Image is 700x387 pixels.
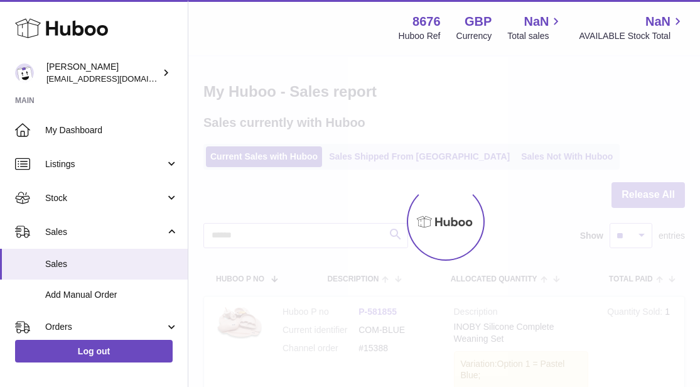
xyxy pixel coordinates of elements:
strong: 8676 [412,13,441,30]
span: Sales [45,258,178,270]
div: Currency [456,30,492,42]
span: Orders [45,321,165,333]
img: hello@inoby.co.uk [15,63,34,82]
span: [EMAIL_ADDRESS][DOMAIN_NAME] [46,74,185,84]
div: Huboo Ref [399,30,441,42]
a: NaN Total sales [507,13,563,42]
span: Stock [45,192,165,204]
div: [PERSON_NAME] [46,61,159,85]
span: NaN [645,13,670,30]
span: Add Manual Order [45,289,178,301]
strong: GBP [465,13,492,30]
a: NaN AVAILABLE Stock Total [579,13,685,42]
span: AVAILABLE Stock Total [579,30,685,42]
span: Sales [45,226,165,238]
span: NaN [524,13,549,30]
span: My Dashboard [45,124,178,136]
span: Total sales [507,30,563,42]
a: Log out [15,340,173,362]
span: Listings [45,158,165,170]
